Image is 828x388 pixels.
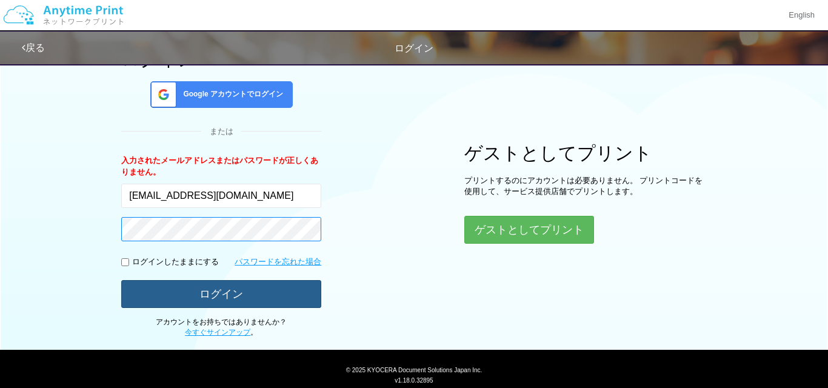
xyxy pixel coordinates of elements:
span: 。 [185,328,258,336]
button: ゲストとしてプリント [464,216,594,244]
span: © 2025 KYOCERA Document Solutions Japan Inc. [346,366,482,373]
div: または [121,126,321,138]
p: アカウントをお持ちではありませんか？ [121,317,321,338]
a: 戻る [22,42,45,53]
button: ログイン [121,280,321,308]
span: Google アカウントでログイン [178,89,283,99]
p: プリントするのにアカウントは必要ありません。 プリントコードを使用して、サービス提供店舗でプリントします。 [464,175,707,198]
a: パスワードを忘れた場合 [235,256,321,268]
a: 今すぐサインアップ [185,328,250,336]
b: 入力されたメールアドレスまたはパスワードが正しくありません。 [121,156,318,176]
h1: ゲストとしてプリント [464,143,707,163]
span: v1.18.0.32895 [395,376,433,384]
span: ログイン [395,43,433,53]
p: ログインしたままにする [132,256,219,268]
input: メールアドレス [121,184,321,208]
